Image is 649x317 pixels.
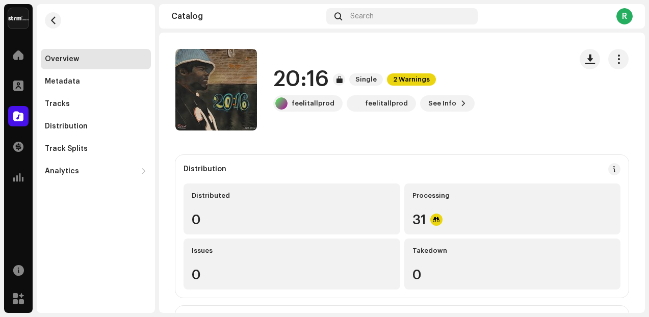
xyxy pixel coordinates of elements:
[350,12,374,20] span: Search
[420,95,475,112] button: See Info
[387,73,436,86] span: 2 Warnings
[412,247,613,255] div: Takedown
[41,71,151,92] re-m-nav-item: Metadata
[292,99,334,108] div: feelitallprod
[45,55,79,63] div: Overview
[192,247,392,255] div: Issues
[45,122,88,130] div: Distribution
[45,167,79,175] div: Analytics
[8,8,29,29] img: 408b884b-546b-4518-8448-1008f9c76b02
[365,99,408,108] div: feelitallprod
[616,8,633,24] div: R
[41,116,151,137] re-m-nav-item: Distribution
[45,77,80,86] div: Metadata
[41,139,151,159] re-m-nav-item: Track Splits
[192,192,392,200] div: Distributed
[41,161,151,181] re-m-nav-dropdown: Analytics
[184,165,226,173] div: Distribution
[45,100,70,108] div: Tracks
[349,73,383,86] span: Single
[171,12,322,20] div: Catalog
[45,145,88,153] div: Track Splits
[41,49,151,69] re-m-nav-item: Overview
[428,93,456,114] span: See Info
[412,192,613,200] div: Processing
[273,68,329,91] h1: 20:16
[41,94,151,114] re-m-nav-item: Tracks
[349,97,361,110] img: 84149f60-2d0d-4080-82e7-db0be7ce2461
